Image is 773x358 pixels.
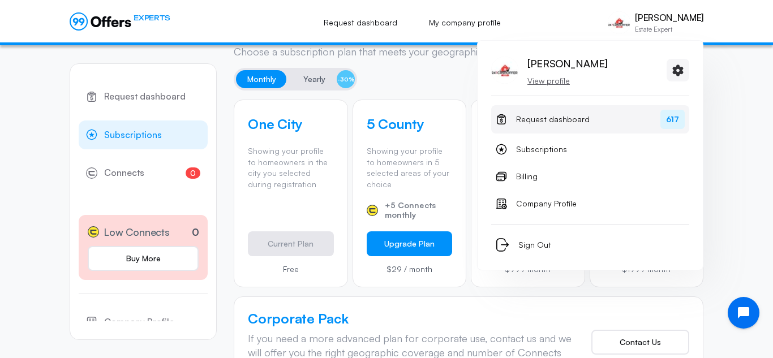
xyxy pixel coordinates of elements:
[491,105,689,133] a: Request dashboard617
[516,113,590,126] span: Request dashboard
[591,330,689,355] button: Contact Us
[311,10,410,35] a: Request dashboard
[660,110,685,129] span: 617
[491,54,607,87] a: Ron Garner[PERSON_NAME]View profile
[491,138,689,161] a: Subscriptions
[79,158,208,188] a: Connects0
[367,145,453,189] p: Showing your profile to homeowners in 5 selected areas of your choice
[88,246,199,271] a: Buy More
[516,143,567,156] span: Subscriptions
[367,231,453,256] button: Upgrade Plan
[516,197,577,210] span: Company Profile
[337,70,355,88] span: -30%
[79,82,208,111] a: Request dashboard
[635,26,703,33] p: Estate Expert
[186,167,200,179] span: 0
[416,10,513,35] a: My company profile
[247,72,276,86] span: Monthly
[79,308,208,337] a: Company Profile
[104,89,186,104] span: Request dashboard
[248,265,334,273] p: Free
[79,120,208,150] a: Subscriptions
[192,225,199,240] p: 0
[248,145,334,189] p: Showing your profile to homeowners in the city you selected during registration
[491,57,518,84] img: Ron Garner
[248,231,334,256] button: Current Plan
[234,45,703,59] p: Choose a subscription plan that meets your geographic coverage needs.
[516,170,538,183] span: Billing
[491,234,689,256] button: Sign Out
[518,238,551,252] span: Sign Out
[236,70,287,88] button: Monthly
[367,114,453,134] h4: 5 County
[485,265,571,273] p: $99 / month
[292,70,355,88] button: Yearly-30%
[134,12,170,23] span: EXPERTS
[608,11,630,34] img: Ron Garner
[104,224,170,240] span: Low Connects
[385,201,453,220] span: +5 Connects monthly
[491,165,689,188] a: Billing
[248,114,334,134] h4: One City
[527,54,607,72] p: [PERSON_NAME]
[70,12,170,31] a: EXPERTS
[303,72,325,86] span: Yearly
[104,166,144,180] span: Connects
[367,265,453,273] p: $29 / month
[104,128,162,143] span: Subscriptions
[604,265,690,273] p: $199 / month
[248,310,573,327] h4: Corporate Pack
[491,192,689,215] a: Company Profile
[527,75,607,87] p: View profile
[635,12,703,23] p: [PERSON_NAME]
[104,315,174,330] span: Company Profile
